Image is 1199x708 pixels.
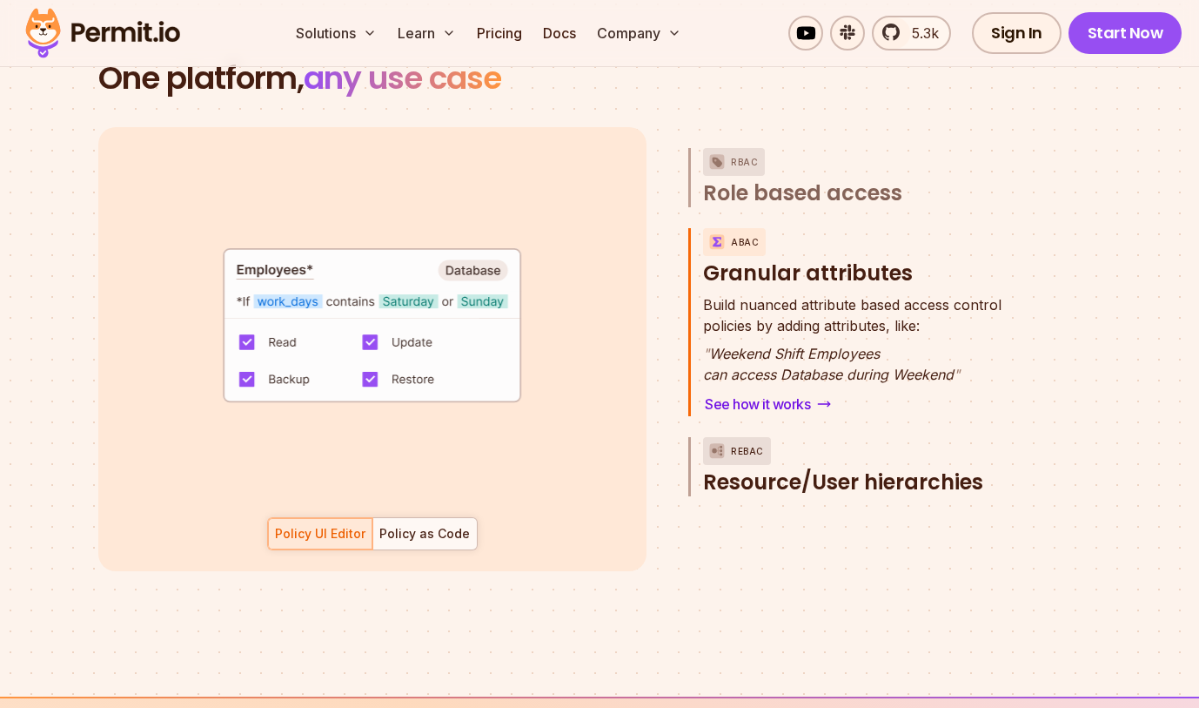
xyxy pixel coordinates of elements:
img: Permit logo [17,3,188,63]
span: default [138,165,190,179]
span: "[DATE]" [250,396,308,410]
button: ReBACResource/User hierarchies [703,437,1028,496]
span: 0 [491,396,498,410]
p: ReBAC [731,437,764,465]
p: policies by adding attributes, like: [703,294,1001,336]
code: allow := allow { patient_caregiver = } patient_caregiver { user_roles := data.users[input.user].r... [126,150,619,543]
button: RBACRole based access [703,148,1028,207]
p: Weekend Shift Employees can access Database during Weekend [703,343,1001,385]
span: "Database" [454,327,527,341]
a: Sign In [972,12,1062,54]
button: Company [590,16,688,51]
span: false [293,257,330,271]
a: Docs [536,16,583,51]
div: Policy as Code [379,525,470,543]
a: Pricing [470,16,529,51]
div: ABACGranular attributes [703,294,1028,416]
span: " [703,345,709,362]
h2: One platform, [98,61,1101,96]
a: See how it works [703,392,833,416]
span: if [366,257,381,271]
span: type [542,292,572,306]
span: any use case [304,56,501,100]
p: RBAC [731,148,758,176]
span: default [184,257,235,271]
span: "Weekend Shift Employee" [265,327,440,341]
span: Role based access [703,179,902,207]
span: Resource/User hierarchies [703,469,983,496]
a: 5.3k [872,16,951,51]
code: allow := allow { some _, allowed_actions in conditions input.action in allowed_actions[input.reso... [171,241,573,426]
button: Solutions [289,16,384,51]
button: Learn [391,16,463,51]
span: 5.3k [901,23,939,44]
button: Policy as Code [372,517,478,550]
span: "Read" [572,327,615,341]
span: "[DATE]" [315,396,373,410]
a: Start Now [1068,12,1182,54]
span: Build nuanced attribute based access control [703,294,1001,315]
span: " [954,366,960,383]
